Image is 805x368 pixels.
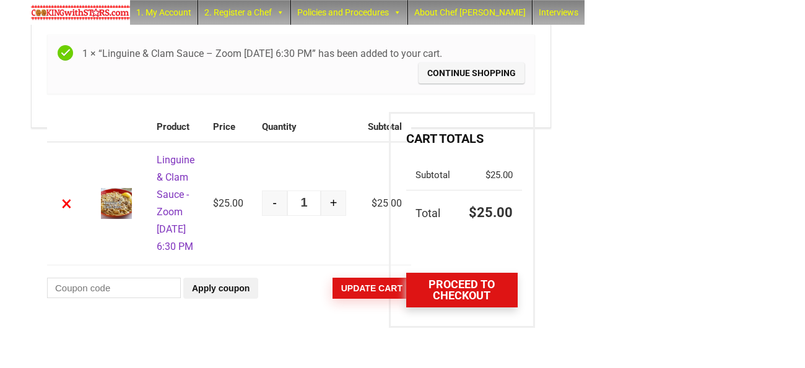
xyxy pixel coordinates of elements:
bdi: 25.00 [469,205,513,220]
input: Coupon code [47,278,181,298]
button: - [262,190,287,216]
th: Total [406,190,459,229]
th: Product [147,112,204,142]
th: Quantity [253,112,359,142]
span: $ [469,205,477,220]
div: 1 × “Linguine & Clam Sauce – Zoom [DATE] 6:30 PM” has been added to your cart. [47,35,535,94]
bdi: 25.00 [213,197,243,209]
th: Price [204,112,253,142]
span: $ [213,197,219,209]
img: Chef Paula's Cooking With Stars [31,5,130,20]
iframe: PayPal Message 1 [406,242,518,267]
th: Subtotal [359,112,411,142]
a: Continue shopping [419,62,524,83]
bdi: 25.00 [485,169,513,181]
th: Subtotal [406,160,459,190]
button: Update cart [333,278,411,299]
h2: Cart totals [406,129,518,148]
button: + [321,190,346,216]
span: $ [372,197,377,209]
button: Apply coupon [183,278,258,299]
a: Linguine & Clam Sauce - Zoom [DATE] 6:30 PM [157,154,194,252]
img: Linguine & Clam Sauce - Zoom Monday Sept 15, 2025 @ 6:30 PM [101,188,132,219]
a: Remove Linguine & Clam Sauce - Zoom Monday Sept 15, 2025 @ 6:30 PM from cart [56,194,76,213]
bdi: 25.00 [372,197,402,209]
a: Proceed to checkout [406,273,518,307]
span: $ [485,169,490,181]
input: Qty [287,190,321,216]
